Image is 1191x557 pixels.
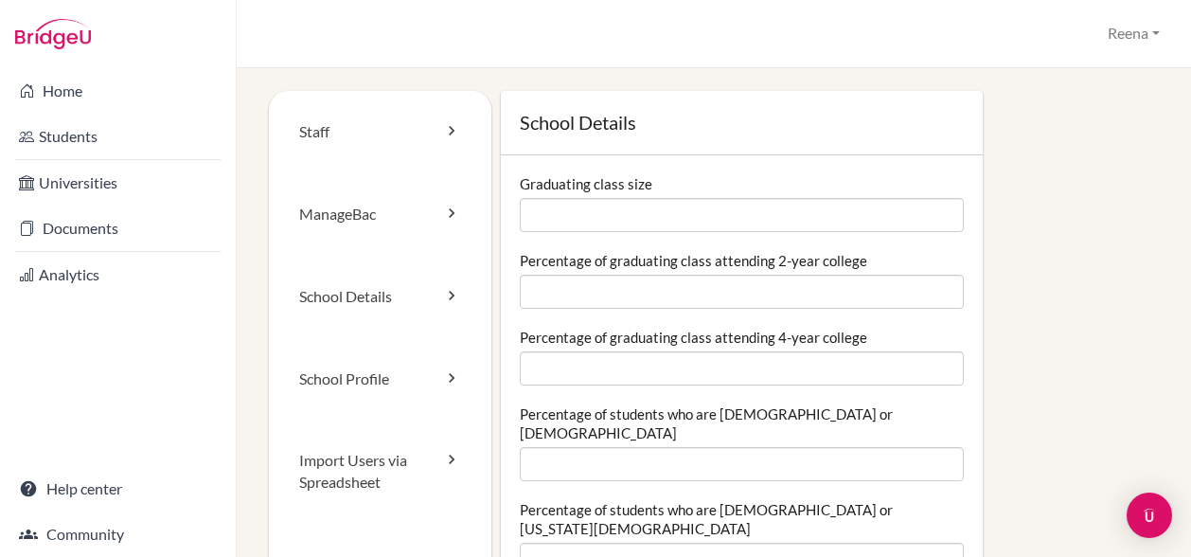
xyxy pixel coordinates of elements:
label: Percentage of graduating class attending 4-year college [520,328,867,347]
a: Documents [4,209,232,247]
a: Help center [4,470,232,508]
div: Open Intercom Messenger [1127,493,1172,538]
a: Analytics [4,256,232,294]
a: School Profile [269,338,491,421]
img: Bridge-U [15,19,91,49]
a: Staff [269,91,491,173]
a: Home [4,72,232,110]
a: School Details [269,256,491,338]
a: ManageBac [269,173,491,256]
a: Community [4,515,232,553]
h1: School Details [520,110,964,135]
label: Percentage of students who are [DEMOGRAPHIC_DATA] or [DEMOGRAPHIC_DATA] [520,404,964,442]
label: Percentage of graduating class attending 2-year college [520,251,867,270]
label: Graduating class size [520,174,652,193]
a: Universities [4,164,232,202]
a: Import Users via Spreadsheet [269,420,491,524]
a: Students [4,117,232,155]
label: Percentage of students who are [DEMOGRAPHIC_DATA] or [US_STATE][DEMOGRAPHIC_DATA] [520,500,964,538]
button: Reena [1099,16,1168,51]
